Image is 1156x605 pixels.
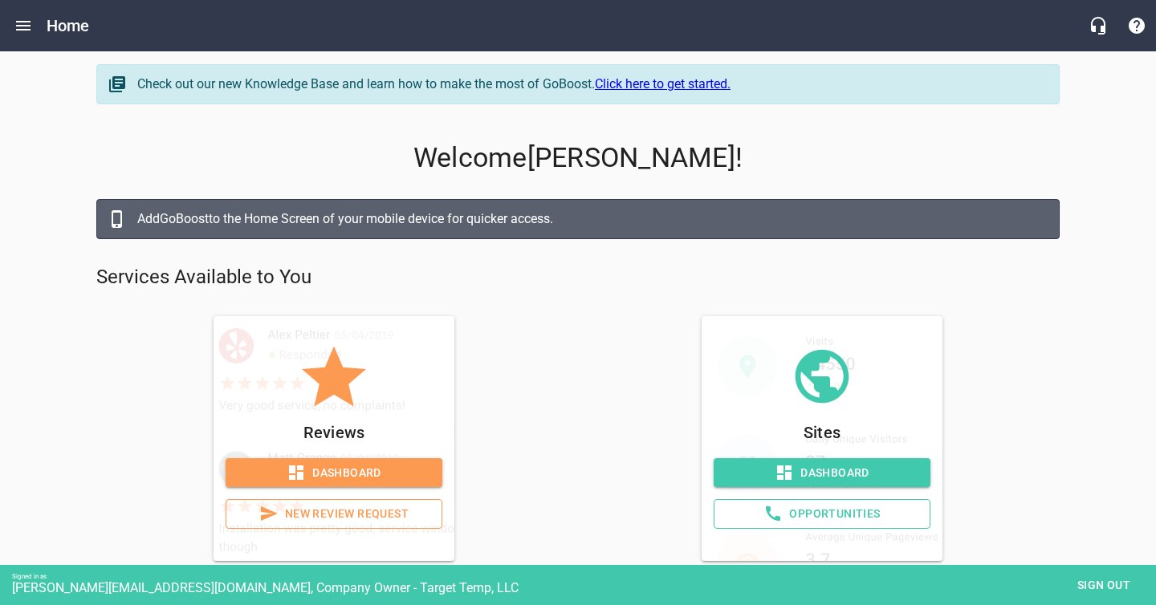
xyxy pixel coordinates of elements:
[226,499,442,529] a: New Review Request
[4,6,43,45] button: Open drawer
[1070,575,1138,595] span: Sign out
[226,420,442,445] p: Reviews
[137,75,1043,94] div: Check out our new Knowledge Base and learn how to make the most of GoBoost.
[47,13,90,39] h6: Home
[1064,570,1144,600] button: Sign out
[727,504,917,524] span: Opportunities
[239,504,429,524] span: New Review Request
[595,76,731,91] a: Click here to get started.
[727,463,918,483] span: Dashboard
[12,580,1156,595] div: [PERSON_NAME][EMAIL_ADDRESS][DOMAIN_NAME], Company Owner - Target Temp, LLC
[1079,6,1117,45] button: Live Chat
[714,458,930,488] a: Dashboard
[96,142,1060,174] p: Welcome [PERSON_NAME] !
[137,209,1043,229] div: Add GoBoost to the Home Screen of your mobile device for quicker access.
[12,573,1156,580] div: Signed in as
[714,499,930,529] a: Opportunities
[238,463,429,483] span: Dashboard
[1117,6,1156,45] button: Support Portal
[714,420,930,445] p: Sites
[96,265,1060,290] p: Services Available to You
[226,458,442,488] a: Dashboard
[96,199,1060,239] a: AddGoBoostto the Home Screen of your mobile device for quicker access.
